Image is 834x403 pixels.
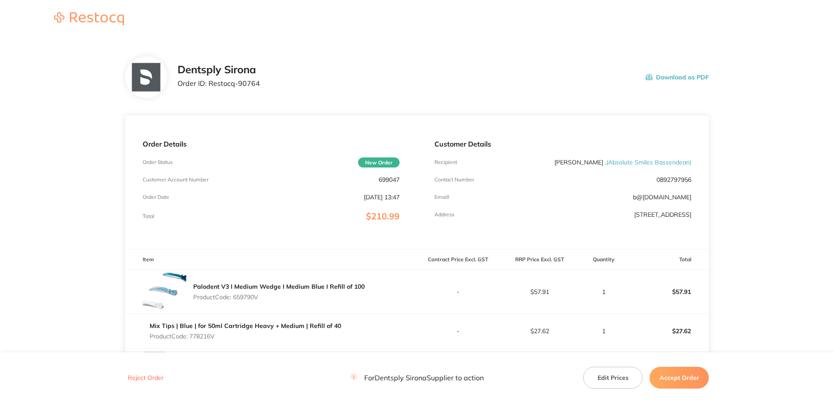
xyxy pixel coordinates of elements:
th: Item [125,249,417,270]
th: Total [627,249,709,270]
button: Reject Order [125,374,166,382]
p: [PERSON_NAME] . [554,159,691,166]
p: 699047 [379,176,400,183]
p: - [417,288,498,295]
p: Product Code: 778216V [150,333,341,340]
p: Customer Details [434,140,691,148]
p: Order Details [143,140,400,148]
button: Edit Prices [583,367,643,389]
p: $27.62 [628,321,708,342]
button: Download as PDF [646,64,709,91]
p: $57.91 [628,281,708,302]
button: Accept Order [649,367,709,389]
span: $210.99 [366,211,400,222]
p: Customer Account Number [143,177,208,183]
p: [STREET_ADDRESS] [634,211,691,218]
a: Palodent V3 I Medium Wedge I Medium Blue I Refill of 100 [193,283,365,290]
img: Restocq logo [45,12,133,25]
p: Order Status [143,159,173,165]
p: Order Date [143,194,169,200]
th: Quantity [581,249,627,270]
p: Contact Number [434,177,474,183]
a: Restocq logo [45,12,133,27]
a: Mix Tips | Blue | for 50ml Cartridge Heavy + Medium | Refill of 40 [150,322,341,330]
th: Contract Price Excl. GST [417,249,499,270]
p: $27.62 [499,328,580,335]
img: bm43YXNkag [143,270,186,314]
p: For Dentsply Sirona Supplier to action [350,374,484,382]
span: New Order [358,157,400,167]
p: Address [434,212,455,218]
p: [DATE] 13:47 [364,194,400,201]
p: Order ID: Restocq- 90764 [178,79,260,87]
h2: Dentsply Sirona [178,64,260,76]
p: Product Code: 659790V [193,294,365,301]
p: Total [143,213,154,219]
p: 1 [581,328,627,335]
p: Emaill [434,194,449,200]
p: $57.91 [499,288,580,295]
img: bTc1MzgzdA [143,348,186,392]
p: 1 [581,288,627,295]
p: - [417,328,498,335]
p: 0892797956 [656,176,691,183]
a: b@[DOMAIN_NAME] [633,193,691,201]
span: ( Absolute Smiles Bassendean ) [606,158,691,166]
th: RRP Price Excl. GST [499,249,580,270]
p: Recipient [434,159,457,165]
img: NTllNzd2NQ [132,63,160,92]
